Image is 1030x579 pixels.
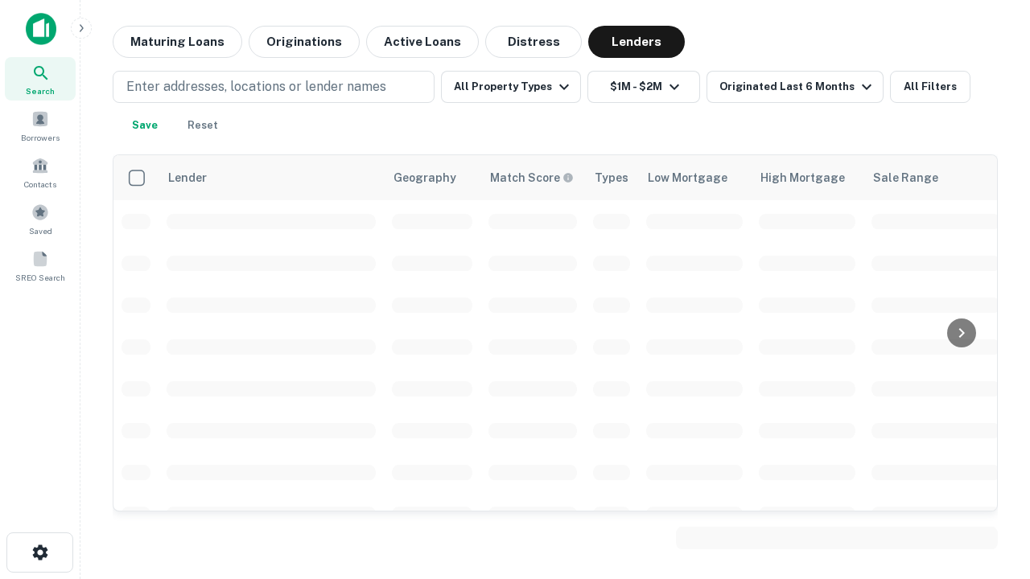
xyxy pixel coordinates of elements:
a: Contacts [5,150,76,194]
span: Borrowers [21,131,60,144]
button: Reset [177,109,229,142]
div: Lender [168,168,207,187]
button: Save your search to get updates of matches that match your search criteria. [119,109,171,142]
div: Types [595,168,628,187]
div: Originated Last 6 Months [719,77,876,96]
th: High Mortgage [751,155,863,200]
button: Lenders [588,26,685,58]
div: Geography [393,168,456,187]
div: Sale Range [873,168,938,187]
th: Low Mortgage [638,155,751,200]
button: Distress [485,26,582,58]
div: High Mortgage [760,168,845,187]
iframe: Chat Widget [950,399,1030,476]
span: Contacts [24,178,56,191]
div: Low Mortgage [648,168,727,187]
a: Saved [5,197,76,240]
span: SREO Search [15,271,65,284]
th: Capitalize uses an advanced AI algorithm to match your search with the best lender. The match sco... [480,155,585,200]
button: All Property Types [441,71,581,103]
button: $1M - $2M [587,71,700,103]
button: Originated Last 6 Months [707,71,884,103]
a: Search [5,57,76,101]
button: Originations [249,26,360,58]
img: capitalize-icon.png [26,13,56,45]
th: Types [585,155,638,200]
a: Borrowers [5,104,76,147]
button: Active Loans [366,26,479,58]
h6: Match Score [490,169,571,187]
span: Search [26,84,55,97]
button: Maturing Loans [113,26,242,58]
div: Capitalize uses an advanced AI algorithm to match your search with the best lender. The match sco... [490,169,574,187]
th: Sale Range [863,155,1008,200]
button: Enter addresses, locations or lender names [113,71,435,103]
p: Enter addresses, locations or lender names [126,77,386,96]
a: SREO Search [5,244,76,287]
th: Lender [159,155,384,200]
button: All Filters [890,71,970,103]
span: Saved [29,224,52,237]
th: Geography [384,155,480,200]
